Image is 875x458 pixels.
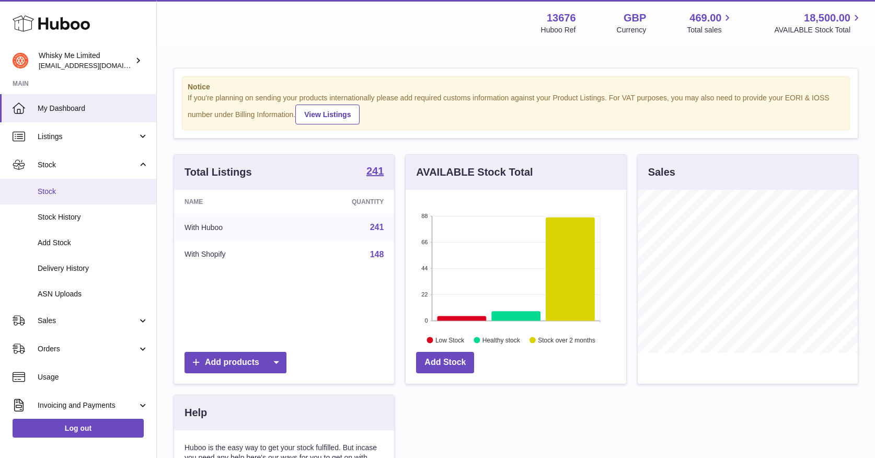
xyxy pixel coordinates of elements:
[185,352,286,373] a: Add products
[482,336,521,344] text: Healthy stock
[185,165,252,179] h3: Total Listings
[185,406,207,420] h3: Help
[547,11,576,25] strong: 13676
[38,344,137,354] span: Orders
[174,214,293,241] td: With Huboo
[416,165,533,179] h3: AVAILABLE Stock Total
[38,372,148,382] span: Usage
[13,53,28,68] img: orders@whiskyshop.com
[39,51,133,71] div: Whisky Me Limited
[38,212,148,222] span: Stock History
[687,11,733,35] a: 469.00 Total sales
[541,25,576,35] div: Huboo Ref
[648,165,675,179] h3: Sales
[804,11,850,25] span: 18,500.00
[370,250,384,259] a: 148
[366,166,384,176] strong: 241
[38,160,137,170] span: Stock
[538,336,595,344] text: Stock over 2 months
[624,11,646,25] strong: GBP
[293,190,394,214] th: Quantity
[422,291,428,297] text: 22
[38,316,137,326] span: Sales
[38,264,148,273] span: Delivery History
[38,400,137,410] span: Invoicing and Payments
[188,82,844,92] strong: Notice
[38,238,148,248] span: Add Stock
[774,25,862,35] span: AVAILABLE Stock Total
[295,105,360,124] a: View Listings
[174,241,293,268] td: With Shopify
[422,213,428,219] text: 88
[422,265,428,271] text: 44
[188,93,844,124] div: If you're planning on sending your products internationally please add required customs informati...
[689,11,721,25] span: 469.00
[422,239,428,245] text: 66
[38,104,148,113] span: My Dashboard
[435,336,465,344] text: Low Stock
[425,317,428,324] text: 0
[370,223,384,232] a: 241
[774,11,862,35] a: 18,500.00 AVAILABLE Stock Total
[38,289,148,299] span: ASN Uploads
[174,190,293,214] th: Name
[13,419,144,438] a: Log out
[38,132,137,142] span: Listings
[39,61,154,70] span: [EMAIL_ADDRESS][DOMAIN_NAME]
[617,25,647,35] div: Currency
[416,352,474,373] a: Add Stock
[366,166,384,178] a: 241
[687,25,733,35] span: Total sales
[38,187,148,197] span: Stock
